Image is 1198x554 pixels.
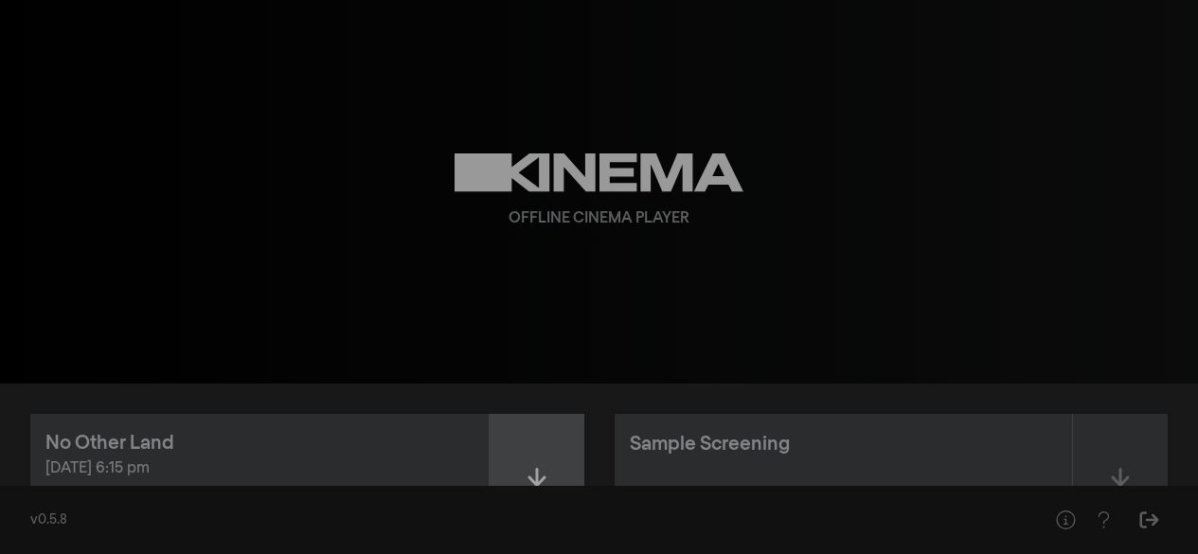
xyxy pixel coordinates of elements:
[45,457,474,480] div: [DATE] 6:15 pm
[630,430,790,458] div: Sample Screening
[1046,501,1084,539] button: Help
[30,510,1009,530] div: v0.5.8
[1084,501,1122,539] button: Help
[509,207,689,230] div: Offline Cinema Player
[45,429,174,457] div: No Other Land
[1130,501,1168,539] button: Sign Out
